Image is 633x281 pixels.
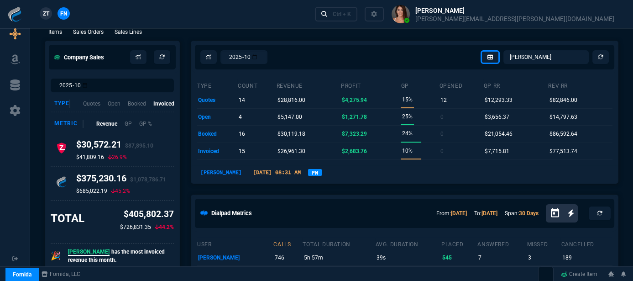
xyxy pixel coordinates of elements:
p: GP [125,120,132,128]
p: Sales Orders [73,28,104,36]
a: FN [308,169,322,176]
p: Sales Lines [115,28,142,36]
p: 12 [440,94,447,106]
p: 545 [442,251,476,264]
p: $2,683.76 [342,145,367,158]
p: 189 [562,251,611,264]
p: 7 [478,251,525,264]
th: answered [477,237,526,250]
p: 14 [239,94,245,106]
p: $30,119.18 [277,127,305,140]
th: GP [401,79,439,91]
p: $12,293.33 [485,94,513,106]
p: 0 [440,127,444,140]
th: missed [527,237,561,250]
h3: TOTAL [51,212,84,225]
span: $1,078,786.71 [130,176,166,183]
a: msbcCompanyName [39,270,83,278]
p: $4,275.94 [342,94,367,106]
h5: Company Sales [54,53,104,62]
a: 30 Days [519,210,539,217]
h5: Dialpad Metrics [211,209,252,217]
p: 0 [440,111,444,123]
th: avg. duration [375,237,441,250]
th: cancelled [560,237,612,250]
span: ZT [43,10,49,18]
p: GP % [139,120,152,128]
p: Span: [505,209,539,217]
span: [PERSON_NAME] [68,249,110,256]
p: $41,809.16 [76,154,104,161]
p: 25% [402,110,413,123]
p: $77,513.74 [549,145,577,158]
p: $685,022.19 [76,187,107,195]
th: Profit [340,79,400,91]
p: 45.2% [111,187,130,195]
p: has the most invoiced revenue this month. [68,248,174,264]
p: 26.9% [108,154,127,161]
h4: $30,572.21 [76,139,153,154]
th: calls [273,237,302,250]
th: total duration [302,237,375,250]
p: [PERSON_NAME] [197,168,246,176]
p: 10% [402,144,413,157]
th: GP RR [483,79,548,91]
th: opened [439,79,483,91]
p: Revenue [96,120,117,128]
th: user [197,237,273,250]
a: [DATE] [451,210,467,217]
p: Open [108,100,120,108]
p: Booked [128,100,146,108]
p: Quotes [83,100,100,108]
p: $7,715.81 [485,145,509,158]
th: revenue [276,79,340,91]
span: $87,895.10 [125,143,153,149]
p: 15 [239,145,245,158]
th: placed [441,237,477,250]
th: count [237,79,276,91]
span: FN [60,10,67,18]
td: open [197,108,237,125]
p: $1,271.78 [342,111,367,123]
p: $7,323.29 [342,127,367,140]
p: $86,592.64 [549,127,577,140]
p: $726,831.35 [120,223,151,231]
p: 39s [377,251,439,264]
a: [DATE] [481,210,497,217]
p: To: [474,209,497,217]
p: Items [48,28,62,36]
p: 16 [239,127,245,140]
p: $21,054.46 [485,127,513,140]
p: 15% [402,93,413,106]
p: $405,802.37 [120,208,174,221]
h4: $375,230.16 [76,173,166,187]
p: From: [436,209,467,217]
p: [PERSON_NAME] [198,251,272,264]
p: 44.2% [155,223,174,231]
td: quotes [197,91,237,108]
p: 4 [239,111,242,123]
a: Create Item [557,267,601,281]
p: 5h 57m [304,251,374,264]
button: Open calendar [549,207,568,220]
p: Invoiced [153,100,174,108]
div: Type [54,100,70,108]
p: 24% [402,127,413,140]
th: type [197,79,237,91]
p: $26,961.30 [277,145,305,158]
p: [DATE] 08:31 AM [249,168,304,176]
p: 0 [440,145,444,158]
p: 746 [275,251,301,264]
p: $14,797.63 [549,111,577,123]
td: booked [197,126,237,143]
td: invoiced [197,143,237,159]
p: $28,816.00 [277,94,305,106]
p: $5,147.00 [277,111,302,123]
p: $82,846.00 [549,94,577,106]
div: Metric [54,120,84,128]
p: 🎉 [51,249,61,262]
div: Ctrl + K [333,11,351,18]
p: 3 [528,251,560,264]
th: Rev RR [548,79,612,91]
p: $3,656.37 [485,111,509,123]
